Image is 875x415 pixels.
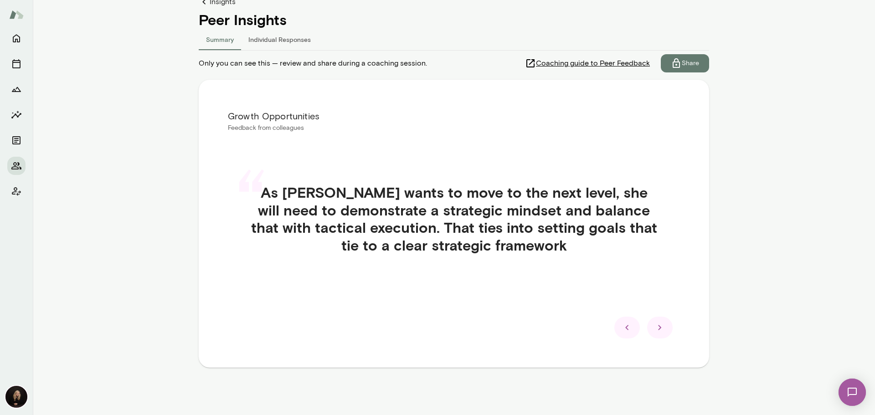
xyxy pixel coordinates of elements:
button: Home [7,29,26,47]
div: “ [235,173,267,236]
span: Only you can see this — review and share during a coaching session. [199,58,427,69]
button: Individual Responses [241,28,318,50]
button: Growth Plan [7,80,26,98]
p: Feedback from colleagues [228,123,680,133]
h4: Peer Insights [199,11,709,28]
h4: As [PERSON_NAME] wants to move to the next level, she will need to demonstrate a strategic mindse... [250,184,658,254]
img: Carmela Fortin [5,386,27,408]
p: Share [682,59,699,68]
button: Members [7,157,26,175]
button: Sessions [7,55,26,73]
button: Client app [7,182,26,200]
button: Summary [199,28,241,50]
span: Coaching guide to Peer Feedback [536,58,650,69]
a: Coaching guide to Peer Feedback [525,54,661,72]
div: responses-tab [199,28,709,50]
img: Mento [9,6,24,23]
h6: Growth Opportunities [228,109,680,123]
button: Insights [7,106,26,124]
button: Documents [7,131,26,149]
button: Share [661,54,709,72]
